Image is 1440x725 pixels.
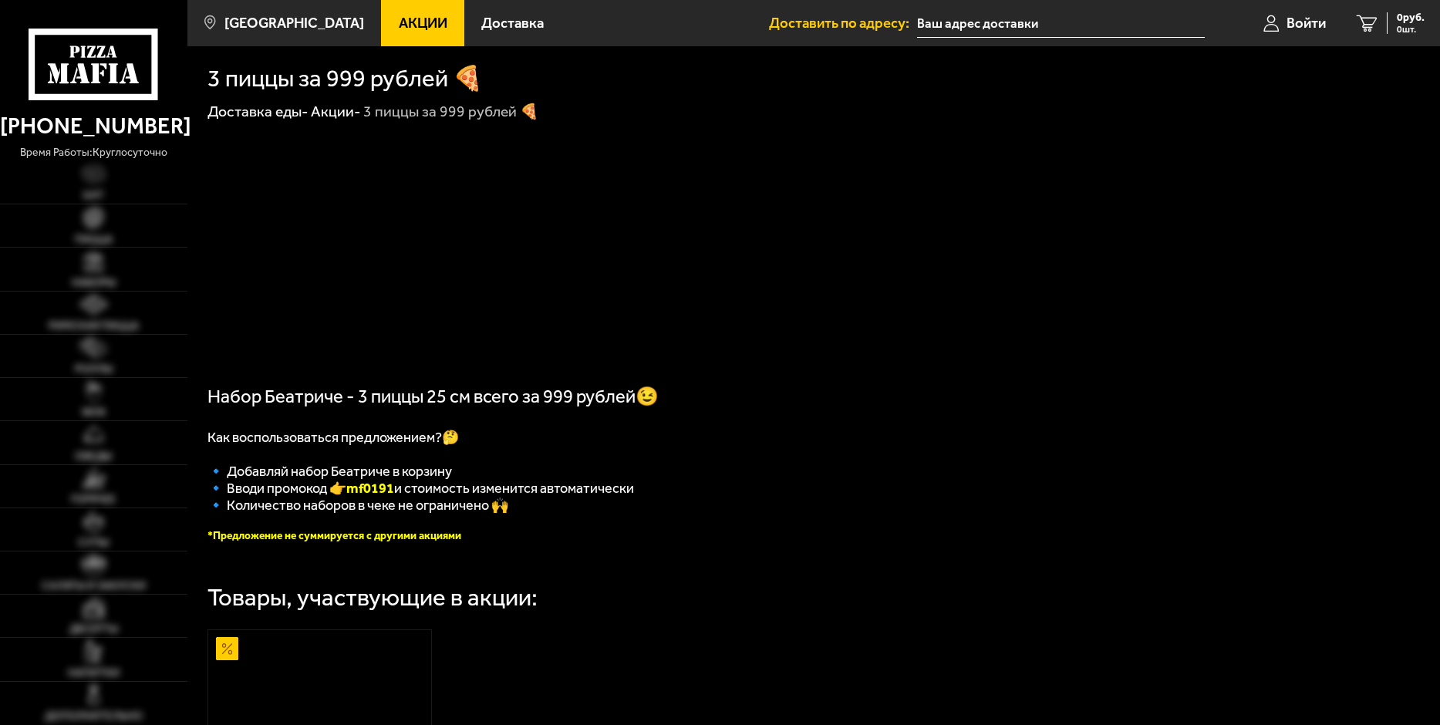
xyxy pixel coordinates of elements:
b: mf0191 [346,480,394,497]
div: Товары, участвующие в акции: [207,585,538,609]
span: Римская пицца [49,321,139,332]
span: Горячее [71,494,116,505]
span: Акции [399,16,447,31]
div: 3 пиццы за 999 рублей 🍕 [363,102,538,121]
span: Наборы [72,278,116,288]
a: Доставка еды- [207,103,309,120]
a: Акции- [311,103,361,120]
span: Салаты и закуски [42,581,146,592]
span: 🔹 Количество наборов в чеке не ограничено 🙌 [207,497,508,514]
span: WOK [82,407,106,418]
span: Войти [1287,16,1326,31]
span: Супы [78,538,109,548]
h1: 3 пиццы за 999 рублей 🍕 [207,66,483,90]
span: Доставить по адресу: [769,16,917,31]
span: [GEOGRAPHIC_DATA] [224,16,364,31]
span: Набор Беатриче - 3 пиццы 25 см всего за 999 рублей😉 [207,386,659,407]
span: Доставка [481,16,544,31]
span: Хит [83,191,104,201]
span: 🔹 Добавляй набор Беатриче в корзину [207,463,452,480]
span: 0 шт. [1397,25,1425,34]
font: *Предложение не суммируется с другими акциями [207,529,461,542]
span: Дополнительно [45,711,143,722]
span: Как воспользоваться предложением?🤔 [207,429,459,446]
span: Пицца [75,234,113,245]
input: Ваш адрес доставки [917,9,1205,38]
img: Акционный [216,637,238,659]
span: 0 руб. [1397,12,1425,23]
span: Роллы [75,364,113,375]
span: Напитки [68,668,120,679]
span: Обеды [75,451,112,462]
span: 🔹 Вводи промокод 👉 и стоимость изменится автоматически [207,480,634,497]
span: Десерты [69,624,118,635]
